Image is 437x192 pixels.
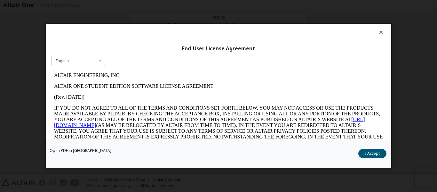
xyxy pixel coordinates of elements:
[3,47,314,58] a: [URL][DOMAIN_NAME]
[3,3,331,8] p: ALTAIR ENGINEERING, INC.
[3,35,331,81] p: IF YOU DO NOT AGREE TO ALL OF THE TERMS AND CONDITIONS SET FORTH BELOW, YOU MAY NOT ACCESS OR USE...
[52,46,385,52] div: End-User License Agreement
[56,59,69,63] div: English
[358,149,386,159] button: I Accept
[50,149,111,153] a: Open PDF in [GEOGRAPHIC_DATA]
[3,24,331,30] p: (Rev. [DATE])
[3,13,331,19] p: ALTAIR ONE STUDENT EDITION SOFTWARE LICENSE AGREEMENT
